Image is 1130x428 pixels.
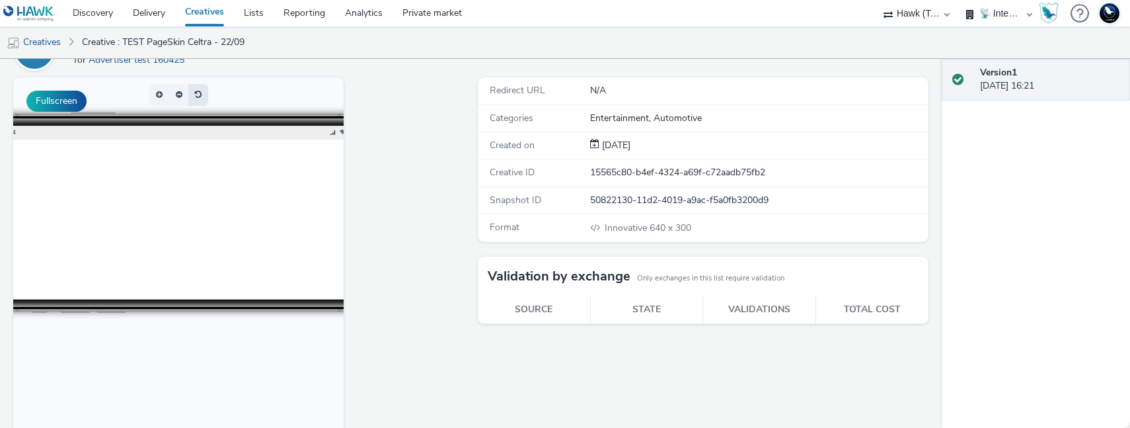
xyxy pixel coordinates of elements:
div: [DATE] 16:21 [980,66,1119,93]
img: mobile [7,36,20,50]
span: Creative ID [490,166,535,179]
div: 50822130-11d2-4019-a9ac-f5a0fb3200d9 [590,194,927,207]
div: 15565c80-b4ef-4324-a69f-c72aadb75fb2 [590,166,927,179]
div: Creation 22 September 2025, 16:21 [599,139,630,152]
span: Innovative [605,222,650,234]
img: Hawk Academy [1039,3,1059,24]
button: Fullscreen [26,91,87,112]
span: Created on [490,139,535,151]
th: State [590,296,703,323]
h3: Validation by exchange [488,267,630,286]
span: for [74,54,89,66]
span: Redirect URL [490,84,545,97]
span: Categories [490,112,533,124]
a: Advertiser test 160425 [89,54,190,66]
span: Format [490,221,519,234]
span: 640 x 300 [603,222,691,234]
img: undefined Logo [3,5,54,22]
th: Source [478,296,591,323]
span: Snapshot ID [490,194,541,206]
span: N/A [590,84,606,97]
span: [DATE] [599,139,630,151]
th: Validations [703,296,816,323]
div: Entertainment, Automotive [590,112,927,125]
strong: Version 1 [980,66,1017,79]
small: Only exchanges in this list require validation [637,273,784,284]
a: Hawk Academy [1039,3,1064,24]
img: Support Hawk [1100,3,1119,23]
th: Total cost [815,296,928,323]
a: Creative : TEST PageSkin Celtra - 22/09 [75,26,251,58]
